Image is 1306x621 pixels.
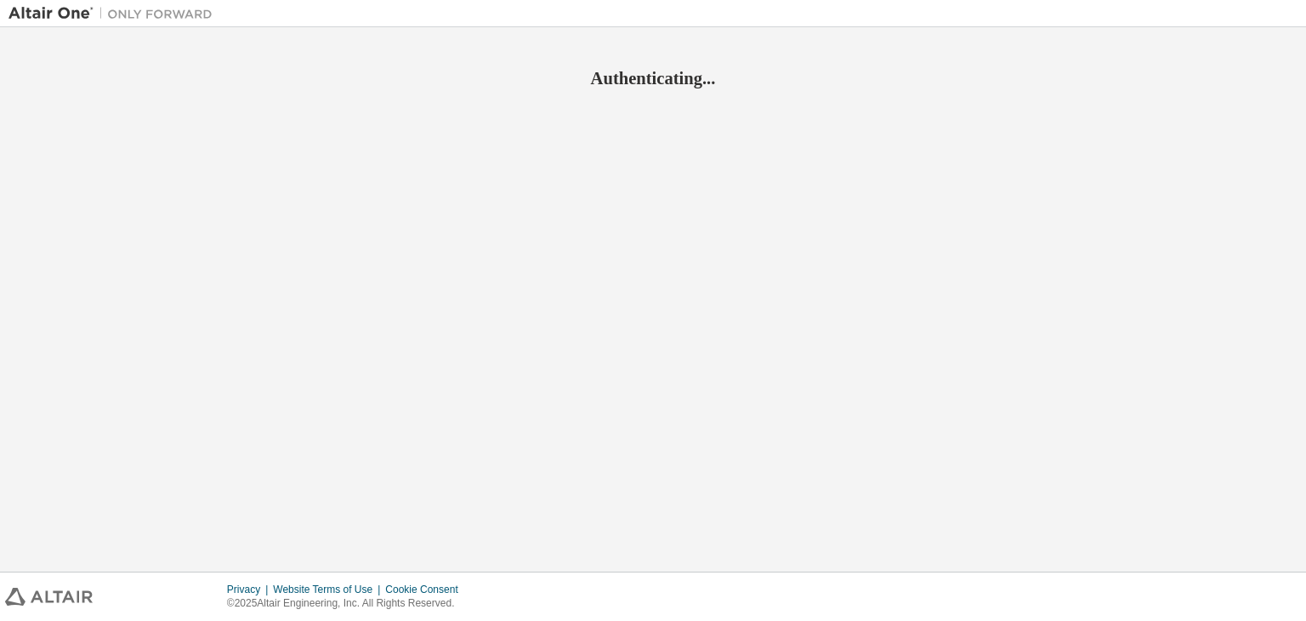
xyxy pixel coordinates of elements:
h2: Authenticating... [9,67,1297,89]
p: © 2025 Altair Engineering, Inc. All Rights Reserved. [227,596,468,611]
img: altair_logo.svg [5,588,93,606]
div: Cookie Consent [385,583,468,596]
div: Privacy [227,583,273,596]
div: Website Terms of Use [273,583,385,596]
img: Altair One [9,5,221,22]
